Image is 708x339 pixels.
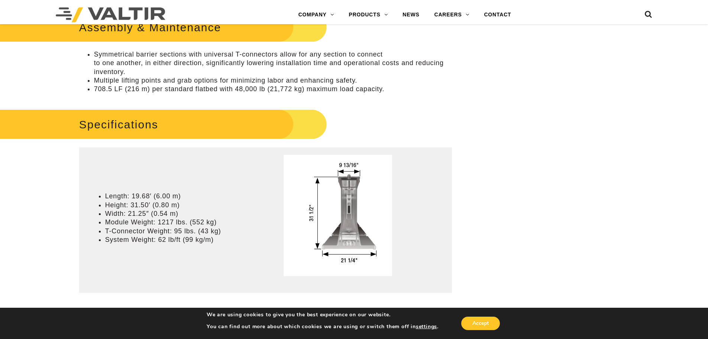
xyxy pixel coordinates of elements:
[342,7,395,22] a: PRODUCTS
[207,323,439,330] p: You can find out more about which cookies we are using or switch them off in .
[476,7,518,22] a: CONTACT
[427,7,477,22] a: CAREERS
[291,7,342,22] a: COMPANY
[94,85,452,93] li: 708.5 LF (216 m) per standard flatbed with 48,000 lb (21,772 kg) maximum load capacity.
[105,218,261,227] li: Module Weight: 1217 lbs. (552 kg)
[105,210,261,218] li: Width: 21.25″ (0.54 m)
[94,76,452,85] li: Multiple lifting points and grab options for minimizing labor and enhancing safety.
[207,311,439,318] p: We are using cookies to give you the best experience on our website.
[56,7,165,22] img: Valtir
[105,227,261,236] li: T-Connector Weight: 95 lbs. (43 kg)
[461,317,500,330] button: Accept
[416,323,437,330] button: settings
[105,236,261,244] li: System Weight: 62 lb/ft (99 kg/m)
[94,50,452,76] li: Symmetrical barrier sections with universal T-connectors allow for any section to connect to one ...
[105,192,261,201] li: Length: 19.68′ (6.00 m)
[105,201,261,210] li: Height: 31.50′ (0.80 m)
[395,7,427,22] a: NEWS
